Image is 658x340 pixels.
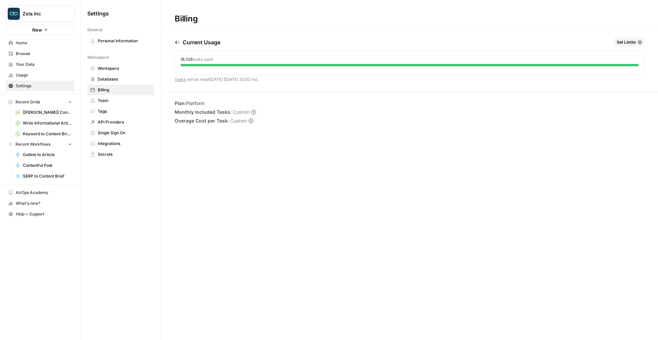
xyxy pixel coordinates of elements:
[23,162,72,168] span: Contentful Post
[23,173,72,179] span: SERP to Content Brief
[16,190,72,196] span: AirOps Academy
[617,39,636,45] span: Set Limits
[87,95,154,106] a: Team
[5,187,75,198] a: AirOps Academy
[87,85,154,95] a: Billing
[87,54,109,60] span: Workspace
[32,27,42,33] span: New
[175,100,186,106] span: Plan:
[5,139,75,149] button: Recent Workflows
[5,59,75,70] a: Your Data
[98,98,151,104] span: Team
[23,131,72,137] span: Keyword to Content Brief Grid
[87,9,109,17] span: Settings
[87,106,154,117] a: Tags
[98,76,151,82] span: Databases
[98,119,151,125] span: API Providers
[87,138,154,149] a: Integrations
[175,100,256,107] li: Platform
[12,129,75,139] a: Keyword to Content Brief Grid
[87,27,102,33] span: General
[183,38,220,46] p: Current Usage
[23,109,72,115] span: [[PERSON_NAME]] Content Creation
[12,171,75,182] a: SERP to Content Brief
[87,63,154,74] a: Workspace
[175,77,186,82] a: Tasks
[16,83,72,89] span: Settings
[175,77,258,82] span: will be reset [DATE] ([DATE] 20:00 hs) .
[16,211,72,217] span: Help + Support
[5,48,75,59] a: Browse
[12,107,75,118] a: [[PERSON_NAME]] Content Creation
[614,38,645,47] button: Set Limits
[175,117,229,124] span: Overage Cost per Task:
[87,74,154,85] a: Databases
[5,81,75,91] a: Settings
[5,209,75,220] button: Help + Support
[98,65,151,71] span: Workspace
[23,152,72,158] span: Outline to Article
[16,61,72,67] span: Your Data
[5,5,75,22] button: Workspace: Zola Inc
[180,57,193,62] span: 18,138
[23,10,63,17] span: Zola Inc
[5,25,75,35] button: New
[15,99,40,105] span: Recent Grids
[8,8,20,20] img: Zola Inc Logo
[87,117,154,128] a: API Providers
[98,38,151,44] span: Personal Information
[233,109,250,115] span: Custom
[5,97,75,107] button: Recent Grids
[98,141,151,147] span: Integrations
[6,198,75,208] div: What's new?
[87,128,154,138] a: Single Sign On
[5,38,75,48] a: Home
[98,87,151,93] span: Billing
[193,57,213,62] span: tasks used
[5,70,75,81] a: Usage
[87,149,154,160] a: Secrets
[12,149,75,160] a: Outline to Article
[12,160,75,171] a: Contentful Post
[98,151,151,157] span: Secrets
[23,120,72,126] span: Write Informational Article
[16,51,72,57] span: Browse
[98,108,151,114] span: Tags
[5,198,75,209] button: What's new?
[175,109,231,115] span: Monthly Included Tasks:
[230,117,247,124] span: Custom
[87,36,154,46] a: Personal Information
[15,141,50,147] span: Recent Workflows
[16,40,72,46] span: Home
[98,130,151,136] span: Single Sign On
[16,72,72,78] span: Usage
[12,118,75,129] a: Write Informational Article
[161,13,211,24] div: Billing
